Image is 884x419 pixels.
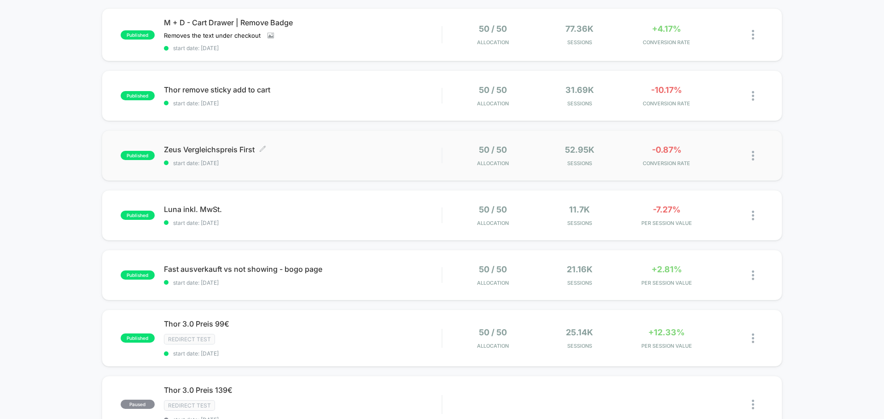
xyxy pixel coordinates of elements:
span: 50 / 50 [479,85,507,95]
span: Allocation [477,160,509,166]
span: Luna inkl. MwSt. [164,205,442,214]
span: CONVERSION RATE [625,100,708,107]
span: Sessions [539,100,621,107]
span: 11.7k [569,205,590,214]
img: close [752,400,754,409]
span: 31.69k [565,85,594,95]
span: CONVERSION RATE [625,39,708,46]
span: Thor 3.0 Preis 139€ [164,385,442,395]
span: Sessions [539,220,621,226]
span: Fast ausverkauft vs not showing - bogo page [164,264,442,274]
span: 50 / 50 [479,145,507,155]
span: Redirect Test [164,334,215,344]
span: start date: [DATE] [164,160,442,166]
span: PER SESSION VALUE [625,343,708,349]
span: start date: [DATE] [164,45,442,52]
span: M + D - Cart Drawer | Remove Badge [164,18,442,27]
span: Allocation [477,39,509,46]
span: Allocation [477,343,509,349]
span: -7.27% [653,205,680,214]
span: +12.33% [648,327,685,337]
img: close [752,333,754,343]
span: Allocation [477,280,509,286]
span: Sessions [539,39,621,46]
span: Thor remove sticky add to cart [164,85,442,94]
img: close [752,211,754,220]
span: +2.81% [651,264,682,274]
span: published [121,30,155,40]
span: 50 / 50 [479,327,507,337]
span: start date: [DATE] [164,350,442,357]
span: Sessions [539,343,621,349]
span: Zeus Vergleichspreis First [164,145,442,154]
span: published [121,91,155,100]
span: Sessions [539,160,621,166]
span: Thor 3.0 Preis 99€ [164,319,442,328]
span: PER SESSION VALUE [625,280,708,286]
span: -0.87% [652,145,681,155]
span: 77.36k [565,24,593,34]
span: start date: [DATE] [164,219,442,226]
span: 25.14k [566,327,593,337]
span: Allocation [477,220,509,226]
span: CONVERSION RATE [625,160,708,166]
span: published [121,151,155,160]
span: 52.95k [565,145,594,155]
span: 50 / 50 [479,205,507,214]
img: close [752,91,754,101]
span: published [121,270,155,280]
span: Sessions [539,280,621,286]
span: Removes the text under checkout [164,32,261,39]
img: close [752,30,754,40]
span: +4.17% [652,24,681,34]
span: 50 / 50 [479,264,507,274]
span: 50 / 50 [479,24,507,34]
span: -10.17% [651,85,682,95]
span: published [121,211,155,220]
img: close [752,151,754,161]
span: start date: [DATE] [164,279,442,286]
span: paused [121,400,155,409]
span: PER SESSION VALUE [625,220,708,226]
span: Redirect Test [164,400,215,411]
img: close [752,270,754,280]
span: 21.16k [567,264,593,274]
span: start date: [DATE] [164,100,442,107]
span: published [121,333,155,343]
span: Allocation [477,100,509,107]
